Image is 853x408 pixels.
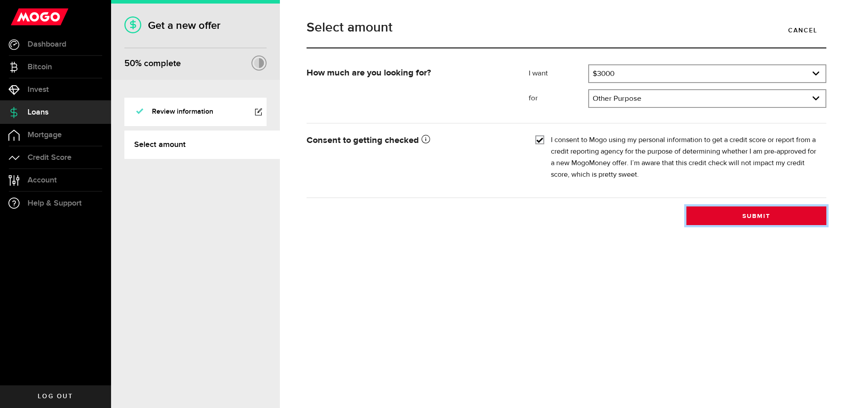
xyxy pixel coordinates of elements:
[529,68,588,79] label: I want
[124,58,135,69] span: 50
[307,136,430,145] strong: Consent to getting checked
[28,176,57,184] span: Account
[28,131,62,139] span: Mortgage
[28,63,52,71] span: Bitcoin
[124,19,267,32] h1: Get a new offer
[28,154,72,162] span: Credit Score
[28,199,82,207] span: Help & Support
[307,68,431,77] strong: How much are you looking for?
[38,393,73,400] span: Log out
[7,4,34,30] button: Open LiveChat chat widget
[686,206,826,225] button: Submit
[589,65,825,82] a: expand select
[589,90,825,107] a: expand select
[779,21,826,40] a: Cancel
[28,108,48,116] span: Loans
[307,21,826,34] h1: Select amount
[124,55,181,71] div: % complete
[529,93,588,104] label: for
[124,98,267,126] a: Review information
[124,131,280,159] a: Select amount
[535,135,544,143] input: I consent to Mogo using my personal information to get a credit score or report from a credit rep...
[28,86,49,94] span: Invest
[551,135,820,181] label: I consent to Mogo using my personal information to get a credit score or report from a credit rep...
[28,40,66,48] span: Dashboard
